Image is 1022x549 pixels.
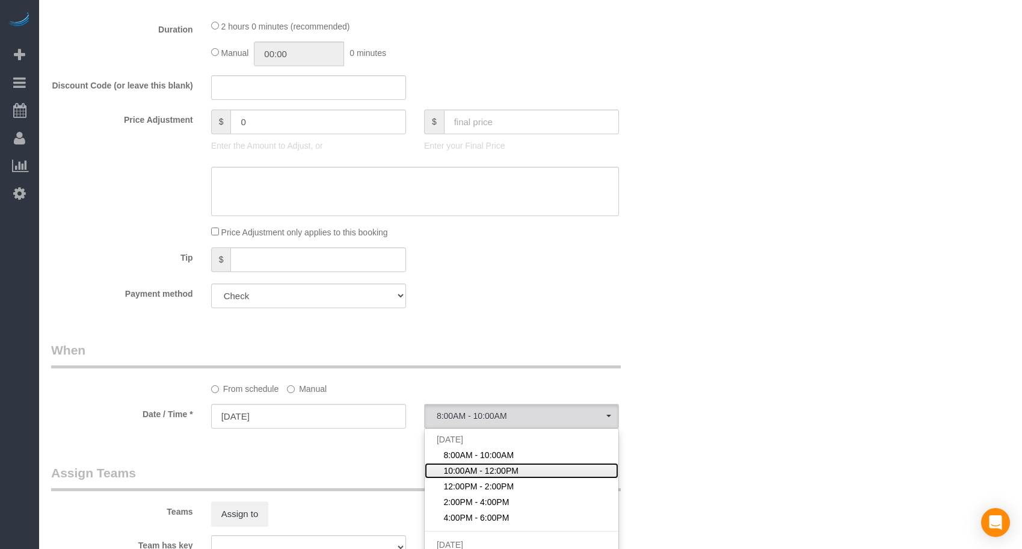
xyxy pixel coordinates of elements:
legend: When [51,341,621,368]
label: Tip [42,247,202,264]
div: Open Intercom Messenger [981,508,1010,537]
label: Duration [42,19,202,36]
label: Discount Code (or leave this blank) [42,75,202,91]
span: 12:00PM - 2:00PM [443,480,514,492]
span: 2 hours 0 minutes (recommended) [221,22,350,31]
button: 8:00AM - 10:00AM [424,404,619,429]
span: Manual [221,48,249,58]
label: Manual [287,379,327,395]
span: $ [211,247,231,272]
span: 4:00PM - 6:00PM [443,512,509,524]
legend: Assign Teams [51,464,621,491]
label: Date / Time * [42,404,202,420]
span: $ [211,110,231,134]
span: 0 minutes [349,48,386,58]
input: MM/DD/YYYY [211,404,406,429]
p: Enter the Amount to Adjust, or [211,140,406,152]
span: 10:00AM - 12:00PM [443,465,519,477]
input: final price [444,110,619,134]
span: Price Adjustment only applies to this booking [221,228,388,237]
span: $ [424,110,444,134]
label: From schedule [211,379,279,395]
input: Manual [287,385,295,393]
button: Assign to [211,501,269,527]
span: [DATE] [437,435,463,444]
span: 8:00AM - 10:00AM [437,411,606,421]
input: From schedule [211,385,219,393]
p: Enter your Final Price [424,140,619,152]
label: Teams [42,501,202,518]
span: 8:00AM - 10:00AM [443,449,514,461]
label: Payment method [42,284,202,300]
label: Price Adjustment [42,110,202,126]
span: 2:00PM - 4:00PM [443,496,509,508]
img: Automaid Logo [7,12,31,29]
